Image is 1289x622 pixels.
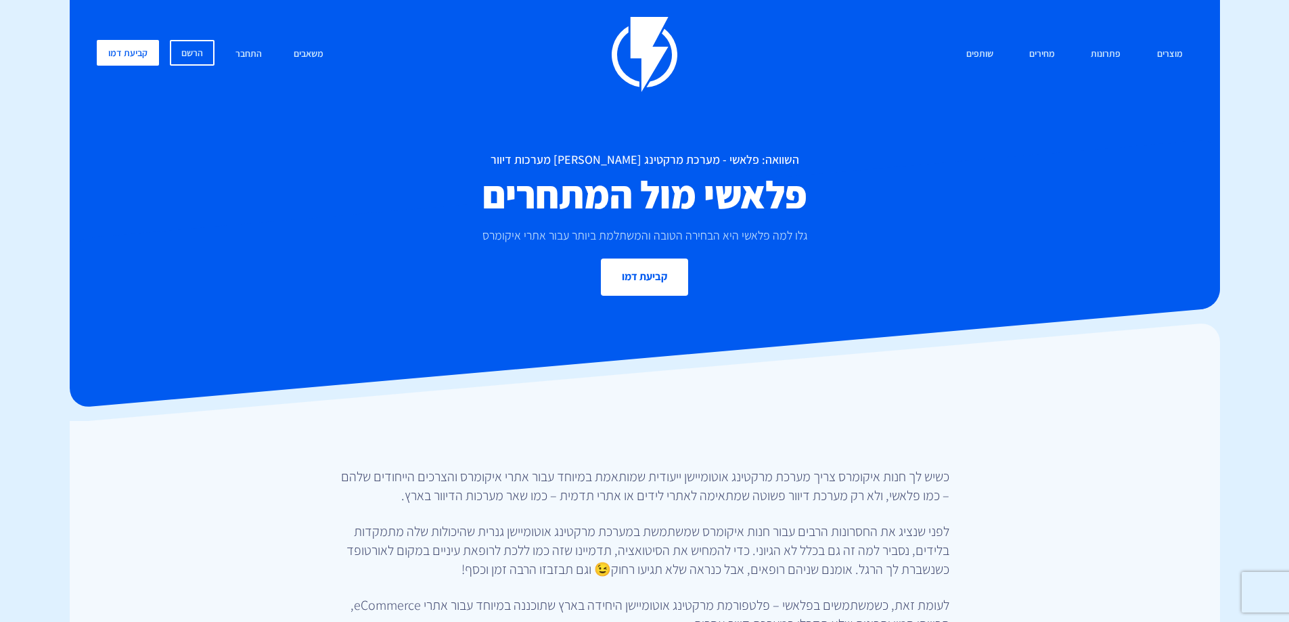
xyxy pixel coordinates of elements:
a: קביעת דמו [97,40,159,66]
p: גלו למה פלאשי היא הבחירה הטובה והמשתלמת ביותר עבור אתרי איקומרס [107,226,1183,245]
a: התחבר [225,40,272,69]
p: כשיש לך חנות איקומרס צריך מערכת מרקטינג אוטומיישן ייעודית שמותאמת במיוחד עבור אתרי איקומרס והצרכי... [340,467,949,505]
p: לפני שנציג את החסרונות הרבים עבור חנות איקומרס שמשתמשת במערכת מרקטינג אוטומיישן גנרית שהיכולות של... [340,522,949,579]
a: מחירים [1019,40,1065,69]
a: מוצרים [1147,40,1193,69]
a: משאבים [284,40,334,69]
h2: פלאשי מול המתחרים [107,173,1183,216]
a: פתרונות [1081,40,1131,69]
a: קביעת דמו [601,259,688,296]
a: שותפים [956,40,1003,69]
a: הרשם [170,40,214,66]
h1: השוואה: פלאשי - מערכת מרקטינג [PERSON_NAME] מערכות דיוור [107,153,1183,166]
